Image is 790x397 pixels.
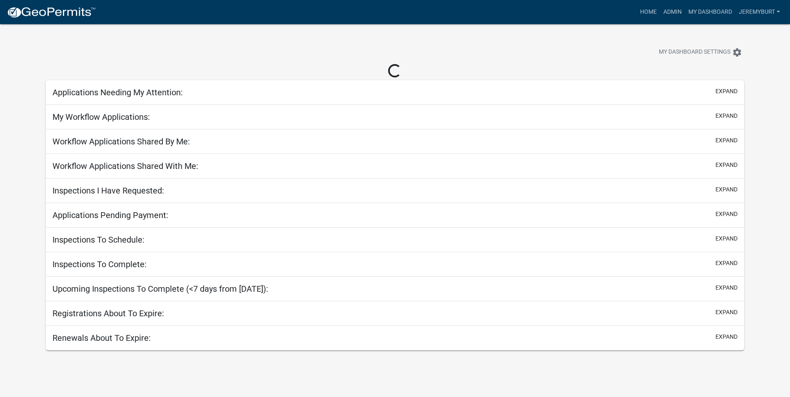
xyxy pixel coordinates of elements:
[52,186,164,196] h5: Inspections I Have Requested:
[735,4,783,20] a: JeremyBurt
[660,4,685,20] a: Admin
[637,4,660,20] a: Home
[715,161,738,169] button: expand
[715,136,738,145] button: expand
[52,161,198,171] h5: Workflow Applications Shared With Me:
[715,308,738,317] button: expand
[715,185,738,194] button: expand
[715,234,738,243] button: expand
[685,4,735,20] a: My Dashboard
[52,136,190,146] h5: Workflow Applications Shared By Me:
[715,332,738,341] button: expand
[52,284,268,294] h5: Upcoming Inspections To Complete (<7 days from [DATE]):
[715,210,738,218] button: expand
[52,259,147,269] h5: Inspections To Complete:
[715,87,738,96] button: expand
[732,47,742,57] i: settings
[52,308,164,318] h5: Registrations About To Expire:
[715,259,738,268] button: expand
[715,283,738,292] button: expand
[52,112,150,122] h5: My Workflow Applications:
[52,210,168,220] h5: Applications Pending Payment:
[652,44,749,60] button: My Dashboard Settingssettings
[715,112,738,120] button: expand
[659,47,730,57] span: My Dashboard Settings
[52,333,151,343] h5: Renewals About To Expire:
[52,87,183,97] h5: Applications Needing My Attention:
[52,235,145,245] h5: Inspections To Schedule:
